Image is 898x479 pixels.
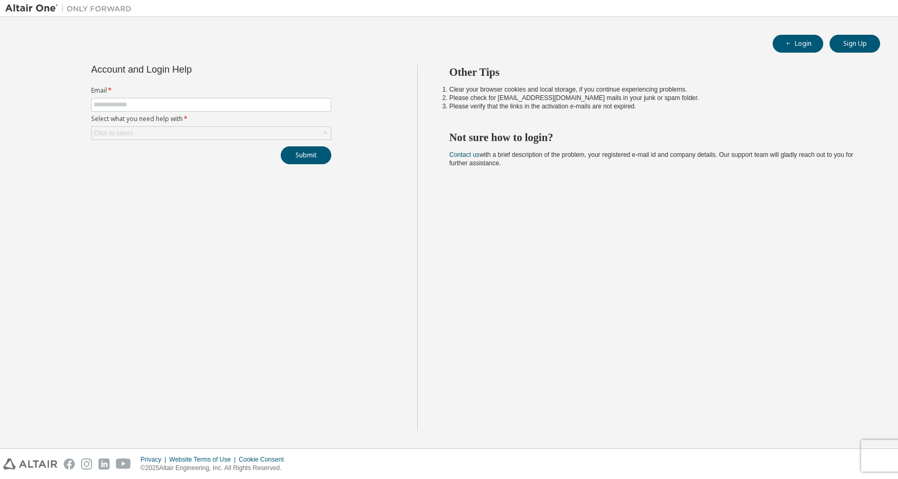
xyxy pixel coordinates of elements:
div: Privacy [141,455,169,464]
li: Please verify that the links in the activation e-mails are not expired. [449,102,861,111]
img: instagram.svg [81,458,92,470]
a: Contact us [449,151,479,158]
img: youtube.svg [116,458,131,470]
p: © 2025 Altair Engineering, Inc. All Rights Reserved. [141,464,290,473]
img: facebook.svg [64,458,75,470]
div: Cookie Consent [239,455,290,464]
div: Website Terms of Use [169,455,239,464]
span: with a brief description of the problem, your registered e-mail id and company details. Our suppo... [449,151,853,167]
img: altair_logo.svg [3,458,57,470]
h2: Other Tips [449,65,861,79]
label: Email [91,86,331,95]
div: Account and Login Help [91,65,283,74]
button: Submit [281,146,331,164]
li: Please check for [EMAIL_ADDRESS][DOMAIN_NAME] mails in your junk or spam folder. [449,94,861,102]
img: Altair One [5,3,137,14]
button: Login [773,35,823,53]
button: Sign Up [830,35,880,53]
img: linkedin.svg [98,458,110,470]
div: Click to select [92,127,331,139]
h2: Not sure how to login? [449,131,861,144]
li: Clear your browser cookies and local storage, if you continue experiencing problems. [449,85,861,94]
label: Select what you need help with [91,115,331,123]
div: Click to select [94,129,133,137]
